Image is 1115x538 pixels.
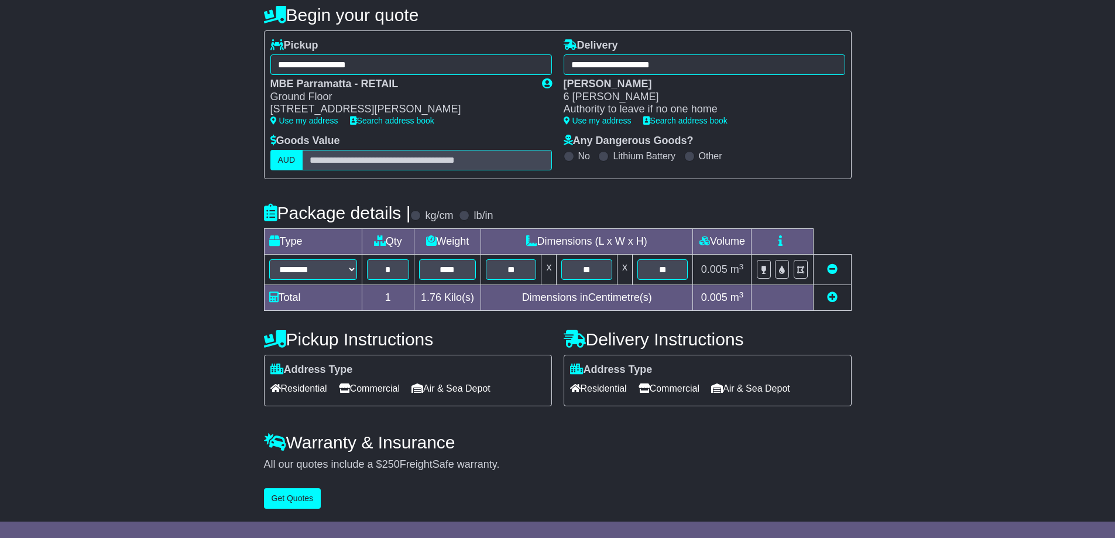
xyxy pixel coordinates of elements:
[264,5,852,25] h4: Begin your quote
[264,203,411,222] h4: Package details |
[564,330,852,349] h4: Delivery Instructions
[382,458,400,470] span: 250
[701,292,728,303] span: 0.005
[617,255,632,285] td: x
[711,379,790,397] span: Air & Sea Depot
[643,116,728,125] a: Search address book
[264,229,362,255] td: Type
[564,91,833,104] div: 6 [PERSON_NAME]
[739,290,744,299] sup: 3
[564,103,833,116] div: Authority to leave if no one home
[481,285,693,311] td: Dimensions in Centimetre(s)
[827,263,838,275] a: Remove this item
[693,229,752,255] td: Volume
[739,262,744,271] sup: 3
[264,285,362,311] td: Total
[362,285,414,311] td: 1
[270,379,327,397] span: Residential
[270,135,340,148] label: Goods Value
[481,229,693,255] td: Dimensions (L x W x H)
[414,285,481,311] td: Kilo(s)
[270,91,530,104] div: Ground Floor
[339,379,400,397] span: Commercial
[827,292,838,303] a: Add new item
[474,210,493,222] label: lb/in
[564,135,694,148] label: Any Dangerous Goods?
[270,103,530,116] div: [STREET_ADDRESS][PERSON_NAME]
[570,379,627,397] span: Residential
[564,39,618,52] label: Delivery
[270,150,303,170] label: AUD
[578,150,590,162] label: No
[701,263,728,275] span: 0.005
[264,488,321,509] button: Get Quotes
[264,330,552,349] h4: Pickup Instructions
[613,150,675,162] label: Lithium Battery
[270,116,338,125] a: Use my address
[730,263,744,275] span: m
[264,458,852,471] div: All our quotes include a $ FreightSafe warranty.
[541,255,557,285] td: x
[350,116,434,125] a: Search address book
[564,116,632,125] a: Use my address
[264,433,852,452] h4: Warranty & Insurance
[699,150,722,162] label: Other
[411,379,490,397] span: Air & Sea Depot
[414,229,481,255] td: Weight
[421,292,441,303] span: 1.76
[564,78,833,91] div: [PERSON_NAME]
[570,364,653,376] label: Address Type
[270,39,318,52] label: Pickup
[270,364,353,376] label: Address Type
[639,379,699,397] span: Commercial
[270,78,530,91] div: MBE Parramatta - RETAIL
[730,292,744,303] span: m
[425,210,453,222] label: kg/cm
[362,229,414,255] td: Qty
